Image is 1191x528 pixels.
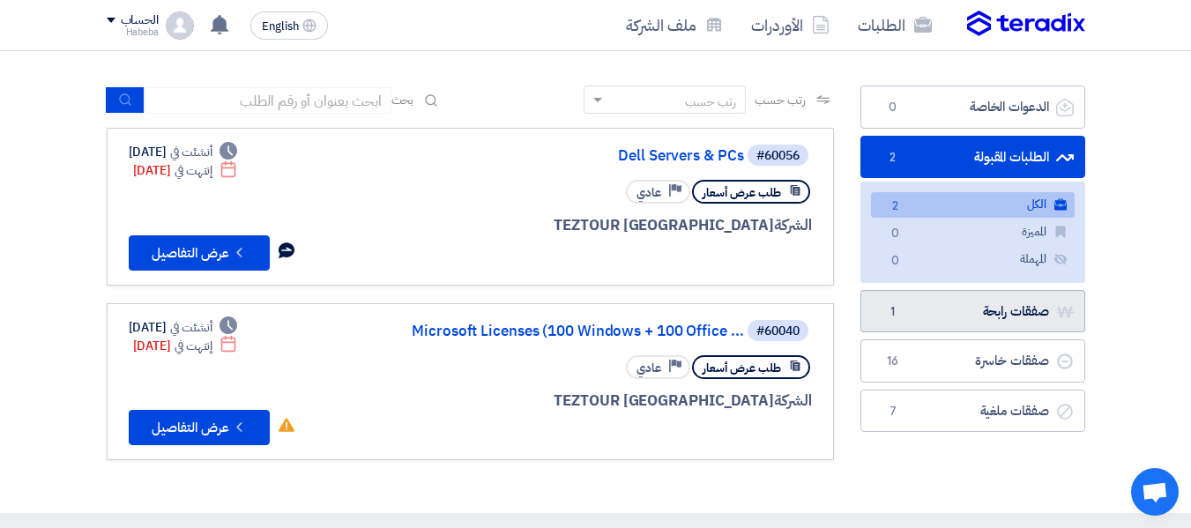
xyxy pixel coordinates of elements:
[250,11,328,40] button: English
[391,91,414,109] span: بحث
[612,4,737,46] a: ملف الشركة
[166,11,194,40] img: profile_test.png
[636,184,661,201] span: عادي
[170,143,212,161] span: أنشئت في
[844,4,946,46] a: الطلبات
[737,4,844,46] a: الأوردرات
[871,219,1075,245] a: المميزة
[755,91,805,109] span: رتب حسب
[703,360,781,376] span: طلب عرض أسعار
[133,161,238,180] div: [DATE]
[685,93,736,111] div: رتب حسب
[860,339,1085,383] a: صفقات خاسرة16
[882,303,904,321] span: 1
[391,323,744,339] a: Microsoft Licenses (100 Windows + 100 Office ...
[885,225,906,243] span: 0
[860,86,1085,129] a: الدعوات الخاصة0
[860,290,1085,333] a: صفقات رابحة1
[262,20,299,33] span: English
[388,214,812,237] div: TEZTOUR [GEOGRAPHIC_DATA]
[882,353,904,370] span: 16
[170,318,212,337] span: أنشئت في
[175,161,212,180] span: إنتهت في
[133,337,238,355] div: [DATE]
[107,27,159,37] div: Habeba
[871,247,1075,272] a: المهملة
[860,136,1085,179] a: الطلبات المقبولة2
[703,184,781,201] span: طلب عرض أسعار
[175,337,212,355] span: إنتهت في
[882,149,904,167] span: 2
[129,143,238,161] div: [DATE]
[774,390,812,412] span: الشركة
[391,148,744,164] a: Dell Servers & PCs
[885,197,906,216] span: 2
[145,87,391,114] input: ابحث بعنوان أو رقم الطلب
[129,410,270,445] button: عرض التفاصيل
[756,150,800,162] div: #60056
[882,403,904,420] span: 7
[388,390,812,413] div: TEZTOUR [GEOGRAPHIC_DATA]
[882,99,904,116] span: 0
[756,325,800,338] div: #60040
[885,252,906,271] span: 0
[121,13,159,28] div: الحساب
[129,235,270,271] button: عرض التفاصيل
[860,390,1085,433] a: صفقات ملغية7
[774,214,812,236] span: الشركة
[1131,468,1179,516] div: Open chat
[636,360,661,376] span: عادي
[871,192,1075,218] a: الكل
[967,11,1085,37] img: Teradix logo
[129,318,238,337] div: [DATE]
